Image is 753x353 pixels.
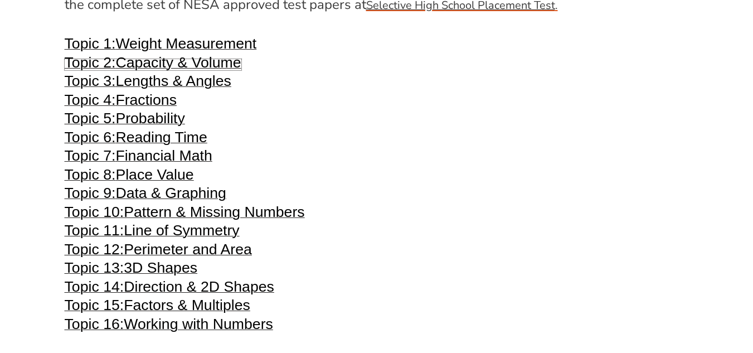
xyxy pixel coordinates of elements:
[115,147,212,164] span: Financial Math
[65,78,231,89] a: Topic 3:Lengths & Angles
[124,222,239,239] span: Line of Symmetry
[65,91,116,108] span: Topic 4:
[115,35,256,52] span: Weight Measurement
[65,227,240,238] a: Topic 11:Line of Symmetry
[65,115,185,126] a: Topic 5:Probability
[124,259,197,276] span: 3D Shapes
[65,147,116,164] span: Topic 7:
[65,72,116,89] span: Topic 3:
[124,297,250,313] span: Factors & Multiples
[65,283,274,294] a: Topic 14:Direction & 2D Shapes
[65,321,273,332] a: Topic 16:Working with Numbers
[115,54,241,71] span: Capacity & Volume
[115,166,193,183] span: Place Value
[65,297,124,313] span: Topic 15:
[65,166,116,183] span: Topic 8:
[65,204,124,220] span: Topic 10:
[124,316,273,332] span: Working with Numbers
[65,96,177,108] a: Topic 4:Fractions
[124,204,304,220] span: Pattern & Missing Numbers
[567,227,753,353] iframe: Chat Widget
[65,110,116,127] span: Topic 5:
[65,190,226,201] a: Topic 9:Data & Graphing
[65,222,124,239] span: Topic 11:
[115,129,207,146] span: Reading Time
[115,72,231,89] span: Lengths & Angles
[124,241,252,258] span: Perimeter and Area
[65,134,207,145] a: Topic 6:Reading Time
[65,241,124,258] span: Topic 12:
[65,264,198,275] a: Topic 13:3D Shapes
[65,259,124,276] span: Topic 13:
[124,278,274,295] span: Direction & 2D Shapes
[65,129,116,146] span: Topic 6:
[115,110,184,127] span: Probability
[65,54,116,71] span: Topic 2:
[65,302,250,313] a: Topic 15:Factors & Multiples
[65,246,252,257] a: Topic 12:Perimeter and Area
[65,40,257,51] a: Topic 1:Weight Measurement
[65,152,212,163] a: Topic 7:Financial Math
[65,185,116,201] span: Topic 9:
[65,35,116,52] span: Topic 1:
[115,185,226,201] span: Data & Graphing
[65,171,194,182] a: Topic 8:Place Value
[65,59,241,70] a: Topic 2:Capacity & Volume
[65,316,124,332] span: Topic 16:
[115,91,177,108] span: Fractions
[65,278,124,295] span: Topic 14:
[65,209,305,220] a: Topic 10:Pattern & Missing Numbers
